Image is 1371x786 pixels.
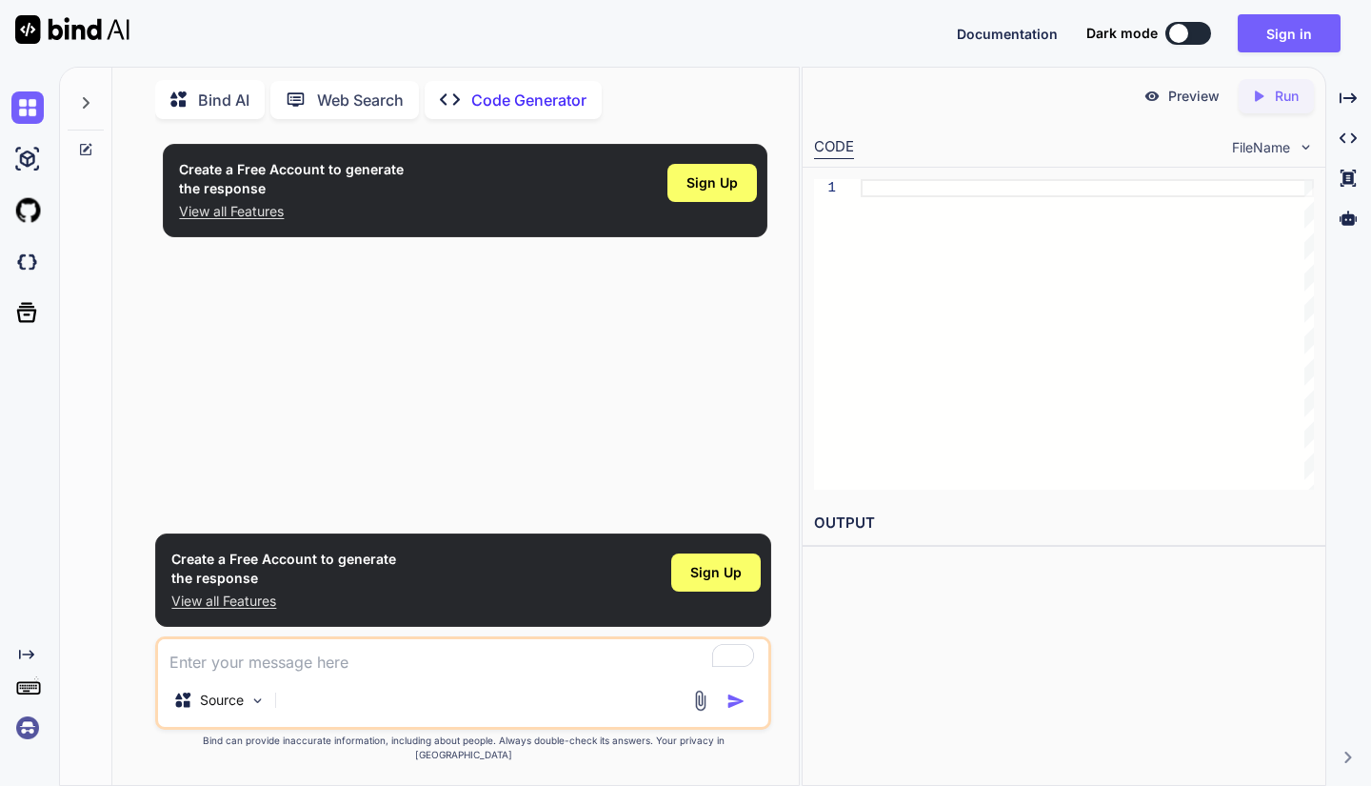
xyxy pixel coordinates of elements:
[198,89,249,111] p: Bind AI
[803,501,1325,546] h2: OUTPUT
[171,592,396,611] p: View all Features
[179,202,404,221] p: View all Features
[249,693,266,709] img: Pick Models
[471,89,586,111] p: Code Generator
[1232,138,1290,157] span: FileName
[11,194,44,227] img: githubLight
[957,26,1058,42] span: Documentation
[11,143,44,175] img: ai-studio
[814,136,854,159] div: CODE
[1275,87,1299,106] p: Run
[171,550,396,588] h1: Create a Free Account to generate the response
[957,24,1058,44] button: Documentation
[1143,88,1161,105] img: preview
[1168,87,1220,106] p: Preview
[690,563,742,582] span: Sign Up
[200,691,244,710] p: Source
[1086,24,1158,43] span: Dark mode
[689,690,711,712] img: attachment
[686,173,738,192] span: Sign Up
[11,91,44,124] img: chat
[1298,139,1314,155] img: chevron down
[15,15,129,44] img: Bind AI
[179,160,404,198] h1: Create a Free Account to generate the response
[11,712,44,744] img: signin
[155,734,770,762] p: Bind can provide inaccurate information, including about people. Always double-check its answers....
[11,246,44,278] img: darkCloudIdeIcon
[726,692,745,711] img: icon
[317,89,404,111] p: Web Search
[158,639,767,674] textarea: To enrich screen reader interactions, please activate Accessibility in Grammarly extension settings
[814,179,836,197] div: 1
[1238,14,1341,52] button: Sign in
